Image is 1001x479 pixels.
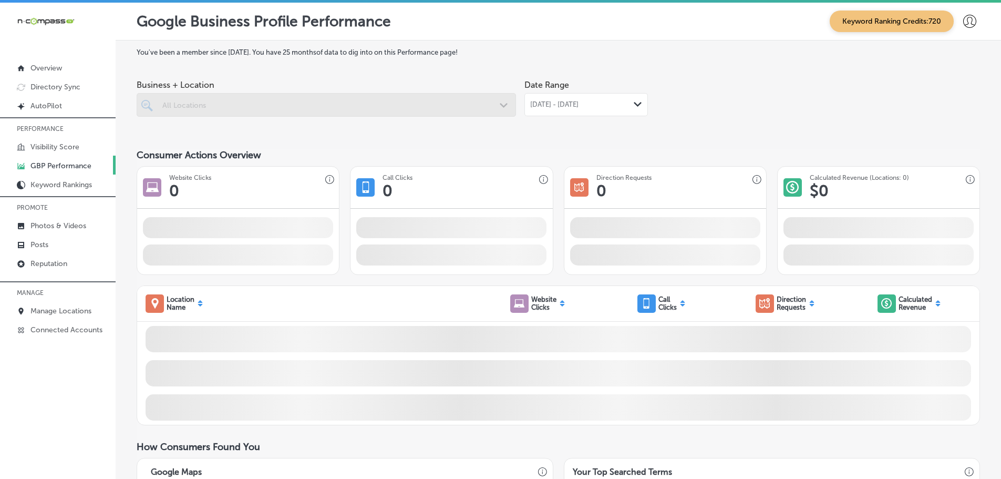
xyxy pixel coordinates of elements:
[137,441,260,453] span: How Consumers Found You
[777,295,806,311] p: Direction Requests
[137,149,261,161] span: Consumer Actions Overview
[30,325,102,334] p: Connected Accounts
[137,48,980,56] label: You've been a member since [DATE] . You have 25 months of data to dig into on this Performance page!
[383,181,393,200] h1: 0
[137,13,391,30] p: Google Business Profile Performance
[30,101,62,110] p: AutoPilot
[810,181,829,200] h1: $ 0
[137,80,516,90] span: Business + Location
[169,174,211,181] h3: Website Clicks
[30,240,48,249] p: Posts
[596,174,652,181] h3: Direction Requests
[30,83,80,91] p: Directory Sync
[830,11,954,32] span: Keyword Ranking Credits: 720
[531,295,556,311] p: Website Clicks
[30,161,91,170] p: GBP Performance
[17,16,75,26] img: 660ab0bf-5cc7-4cb8-ba1c-48b5ae0f18e60NCTV_CLogo_TV_Black_-500x88.png
[658,295,677,311] p: Call Clicks
[167,295,194,311] p: Location Name
[169,181,179,200] h1: 0
[30,259,67,268] p: Reputation
[383,174,412,181] h3: Call Clicks
[30,307,91,315] p: Manage Locations
[30,142,79,151] p: Visibility Score
[30,180,92,189] p: Keyword Rankings
[30,221,86,230] p: Photos & Videos
[30,64,62,73] p: Overview
[596,181,606,200] h1: 0
[810,174,909,181] h3: Calculated Revenue (Locations: 0)
[899,295,932,311] p: Calculated Revenue
[530,100,579,109] span: [DATE] - [DATE]
[524,80,569,90] label: Date Range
